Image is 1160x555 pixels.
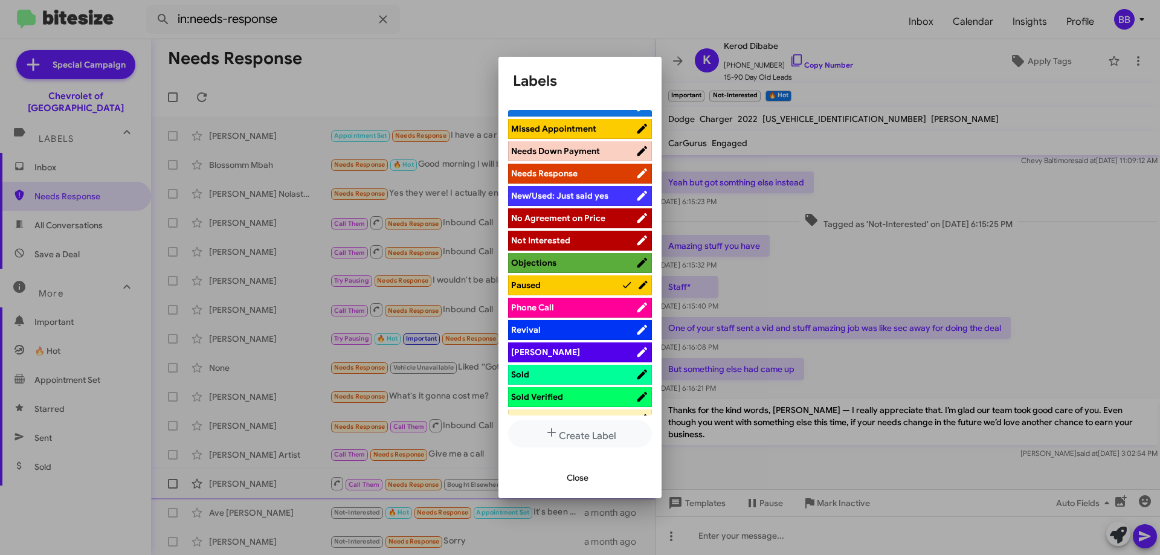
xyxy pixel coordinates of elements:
[511,146,600,156] span: Needs Down Payment
[511,280,541,290] span: Paused
[511,213,605,223] span: No Agreement on Price
[511,391,563,402] span: Sold Verified
[511,168,578,179] span: Needs Response
[511,302,554,313] span: Phone Call
[511,347,580,358] span: [PERSON_NAME]
[508,420,652,448] button: Create Label
[511,257,556,268] span: Objections
[511,235,570,246] span: Not Interested
[513,71,647,91] h1: Labels
[511,123,596,134] span: Missed Appointment
[511,324,541,335] span: Revival
[557,467,598,489] button: Close
[511,369,529,380] span: Sold
[511,190,608,201] span: New/Used: Just said yes
[511,414,543,425] span: Spanish
[567,467,588,489] span: Close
